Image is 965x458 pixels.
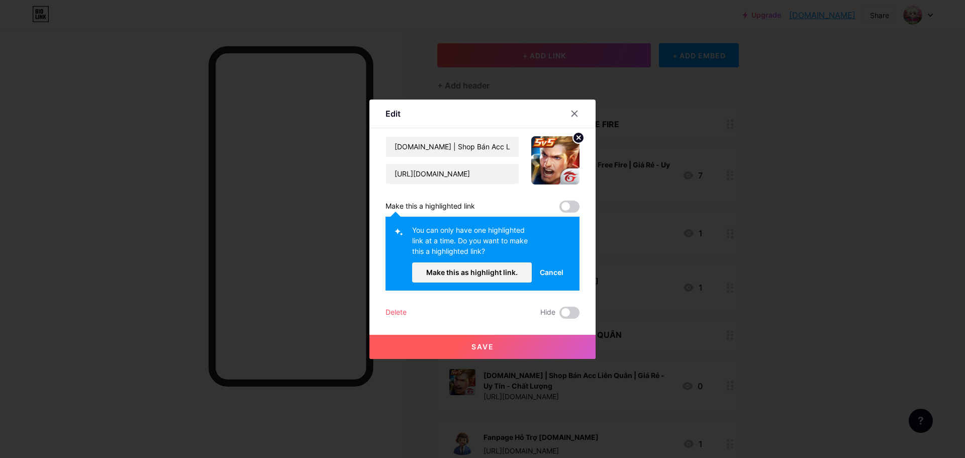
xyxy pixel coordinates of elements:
[385,201,475,213] div: Make this a highlighted link
[412,262,532,283] button: Make this as highlight link.
[369,335,596,359] button: Save
[471,342,494,351] span: Save
[412,225,532,262] div: You can only have one highlighted link at a time. Do you want to make this a highlighted link?
[426,268,518,277] span: Make this as highlight link.
[386,137,519,157] input: Title
[531,136,580,185] img: link_thumbnail
[386,164,519,184] input: URL
[385,307,407,319] div: Delete
[532,262,571,283] button: Cancel
[385,108,401,120] div: Edit
[540,267,563,278] span: Cancel
[540,307,555,319] span: Hide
